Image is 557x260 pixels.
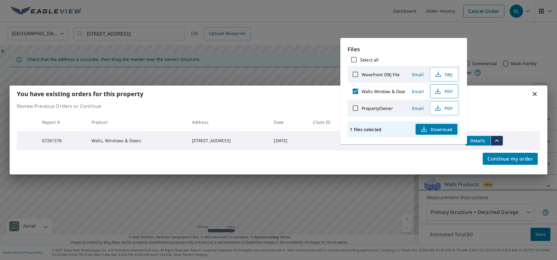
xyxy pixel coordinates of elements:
[192,138,265,144] div: [STREET_ADDRESS]
[430,67,458,81] button: OBJ
[411,105,425,111] span: Email
[362,89,406,94] label: Walls Window & Door
[187,113,269,131] th: Address
[17,102,540,110] p: Review Previous Orders or Continue
[87,113,187,131] th: Product
[434,88,453,95] span: PDF
[420,126,452,133] span: Download
[411,89,425,94] span: Email
[408,87,428,96] button: Email
[411,72,425,77] span: Email
[416,124,457,135] button: Download
[408,104,428,113] button: Email
[408,70,428,79] button: Email
[487,155,533,163] span: Continue my order
[465,136,490,146] button: detailsBtn-67261376
[350,127,381,132] p: 1 files selected
[434,105,453,112] span: PDF
[37,131,87,150] td: 67261376
[362,72,400,77] label: Wavefront OBJ File
[362,105,393,111] label: PropertyOwner
[360,57,379,63] label: Select all
[308,113,354,131] th: Claim ID
[87,131,187,150] td: Walls, Windows & Doors
[348,45,460,53] p: Files
[37,113,87,131] th: Report #
[430,101,458,115] button: PDF
[434,71,453,78] span: OBJ
[430,84,458,98] button: PDF
[469,138,487,143] span: Details
[269,131,308,150] td: [DATE]
[17,90,143,98] b: You have existing orders for this property
[490,136,503,146] button: filesDropdownBtn-67261376
[269,113,308,131] th: Date
[483,153,538,165] button: Continue my order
